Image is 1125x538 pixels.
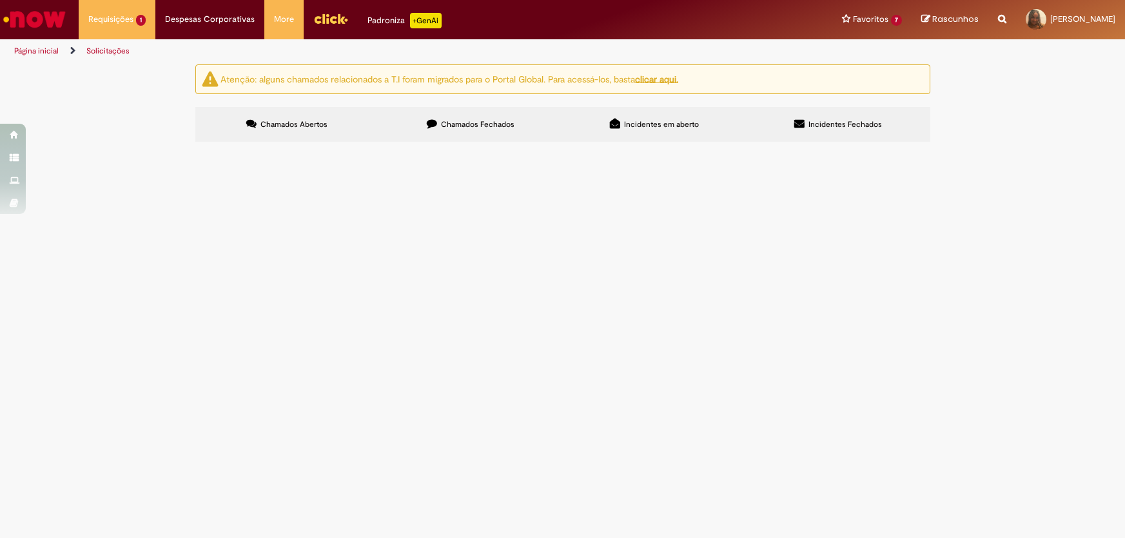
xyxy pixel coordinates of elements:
[410,13,442,28] p: +GenAi
[853,13,888,26] span: Favoritos
[10,39,740,63] ul: Trilhas de página
[260,119,328,130] span: Chamados Abertos
[86,46,130,56] a: Solicitações
[921,14,979,26] a: Rascunhos
[635,73,678,84] a: clicar aqui.
[932,13,979,25] span: Rascunhos
[220,73,678,84] ng-bind-html: Atenção: alguns chamados relacionados a T.I foram migrados para o Portal Global. Para acessá-los,...
[441,119,514,130] span: Chamados Fechados
[367,13,442,28] div: Padroniza
[808,119,882,130] span: Incidentes Fechados
[88,13,133,26] span: Requisições
[136,15,146,26] span: 1
[1,6,68,32] img: ServiceNow
[165,13,255,26] span: Despesas Corporativas
[891,15,902,26] span: 7
[14,46,59,56] a: Página inicial
[1050,14,1115,24] span: [PERSON_NAME]
[624,119,699,130] span: Incidentes em aberto
[313,9,348,28] img: click_logo_yellow_360x200.png
[274,13,294,26] span: More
